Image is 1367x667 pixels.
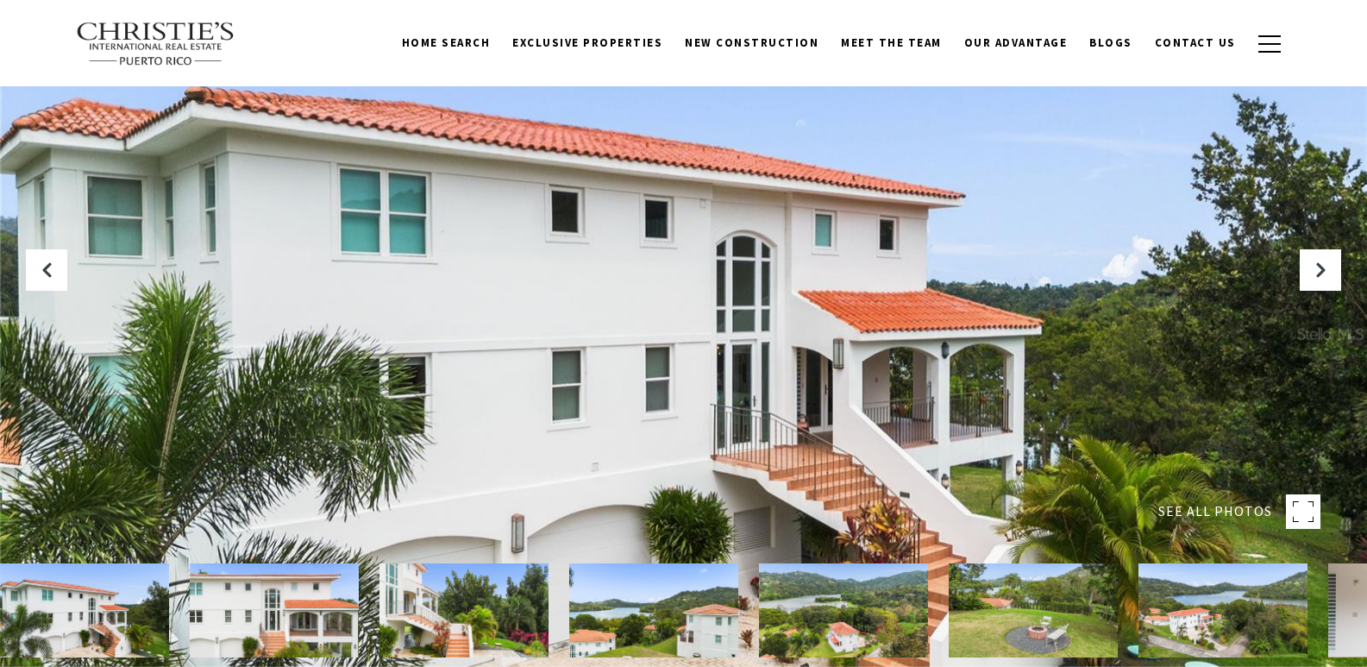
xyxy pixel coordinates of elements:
[1155,35,1236,50] span: Contact Us
[512,35,662,50] span: Exclusive Properties
[391,27,502,60] a: Home Search
[569,563,738,658] img: Emerald Lake Plantation #E9
[76,22,236,66] img: Christie's International Real Estate text transparent background
[674,27,830,60] a: New Construction
[830,27,953,60] a: Meet the Team
[953,27,1079,60] a: Our Advantage
[949,563,1118,658] img: Emerald Lake Plantation #E9
[1158,500,1272,523] span: SEE ALL PHOTOS
[759,563,928,658] img: Emerald Lake Plantation #E9
[964,35,1068,50] span: Our Advantage
[685,35,818,50] span: New Construction
[1078,27,1144,60] a: Blogs
[501,27,674,60] a: Exclusive Properties
[1089,35,1132,50] span: Blogs
[379,563,549,658] img: Emerald Lake Plantation #E9
[190,563,359,658] img: Emerald Lake Plantation #E9
[1138,563,1307,658] img: Emerald Lake Plantation #E9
